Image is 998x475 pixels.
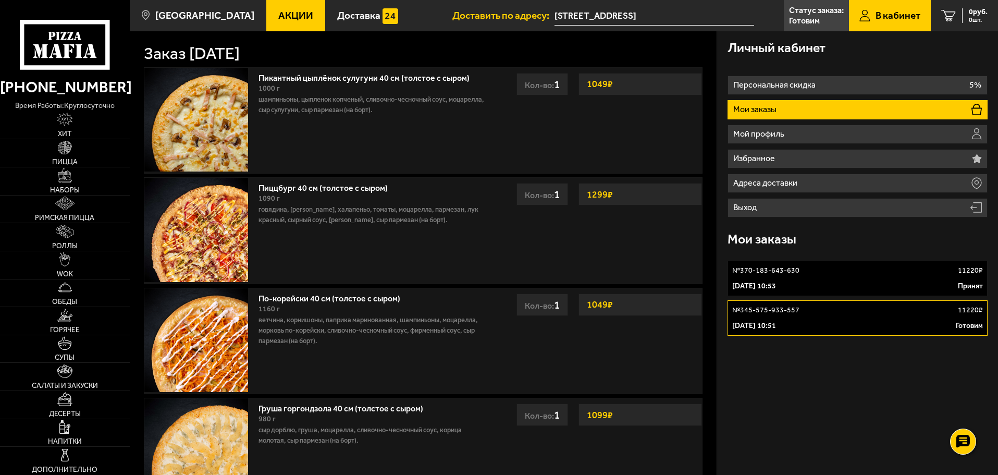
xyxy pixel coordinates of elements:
p: Мои заказы [733,105,779,114]
strong: 1299 ₽ [584,185,615,204]
div: Кол-во: [516,183,568,205]
p: Принят [958,281,983,291]
p: шампиньоны, цыпленок копченый, сливочно-чесночный соус, моцарелла, сыр сулугуни, сыр пармезан (на... [258,94,486,115]
span: [GEOGRAPHIC_DATA] [155,10,254,20]
p: [DATE] 10:53 [732,281,776,291]
a: Груша горгондзола 40 см (толстое с сыром) [258,400,434,413]
span: 1000 г [258,84,280,93]
p: 11220 ₽ [958,265,983,276]
div: Кол-во: [516,294,568,316]
span: Дополнительно [32,466,97,473]
strong: 1049 ₽ [584,74,615,94]
span: Обеды [52,298,77,306]
a: Пикантный цыплёнок сулугуни 40 см (толстое с сыром) [258,70,480,83]
span: 980 г [258,415,276,423]
span: 1 [554,188,560,201]
p: Готовим [789,17,820,25]
a: Пиццбург 40 см (толстое с сыром) [258,180,398,193]
span: Напитки [48,438,82,445]
span: Доставка [337,10,380,20]
p: [DATE] 10:51 [732,321,776,331]
span: В кабинет [876,10,920,20]
h3: Мои заказы [728,233,796,246]
span: 1 [554,78,560,91]
p: Статус заказа: [789,6,844,15]
img: 15daf4d41897b9f0e9f617042186c801.svg [383,8,398,24]
span: 0 руб. [969,8,988,16]
p: Избранное [733,154,778,163]
span: Горячее [50,326,80,334]
span: Десерты [49,410,81,418]
span: Наборы [50,187,80,194]
span: Роллы [52,242,78,250]
p: Выход [733,203,759,212]
span: Супы [55,354,75,361]
span: Хит [58,130,71,138]
span: 1 [554,408,560,421]
span: Салаты и закуски [32,382,98,389]
a: №370-183-643-63011220₽[DATE] 10:53Принят [728,261,988,296]
span: Доставить по адресу: [452,10,555,20]
p: ветчина, корнишоны, паприка маринованная, шампиньоны, моцарелла, морковь по-корейски, сливочно-че... [258,315,486,346]
p: Мой профиль [733,130,787,138]
span: Пицца [52,159,78,166]
p: № 345-575-933-557 [732,305,799,315]
span: 1160 г [258,305,280,313]
span: 0 шт. [969,17,988,23]
p: Готовим [956,321,983,331]
div: Кол-во: [516,73,568,95]
div: Кол-во: [516,404,568,426]
p: говядина, [PERSON_NAME], халапеньо, томаты, моцарелла, пармезан, лук красный, сырный соус, [PERSO... [258,204,486,225]
span: Акции [278,10,313,20]
p: № 370-183-643-630 [732,265,799,276]
span: Римская пицца [35,214,94,222]
p: 11220 ₽ [958,305,983,315]
input: Ваш адрес доставки [555,6,754,26]
p: Адреса доставки [733,179,800,187]
span: 1 [554,298,560,311]
p: 5% [969,81,981,89]
p: сыр дорблю, груша, моцарелла, сливочно-чесночный соус, корица молотая, сыр пармезан (на борт). [258,425,486,446]
h1: Заказ [DATE] [144,45,240,62]
span: 1090 г [258,194,280,203]
a: По-корейски 40 см (толстое с сыром) [258,290,411,303]
p: Персональная скидка [733,81,818,89]
strong: 1099 ₽ [584,405,615,425]
a: №345-575-933-55711220₽[DATE] 10:51Готовим [728,300,988,336]
strong: 1049 ₽ [584,295,615,314]
span: WOK [57,271,73,278]
h3: Личный кабинет [728,42,825,55]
